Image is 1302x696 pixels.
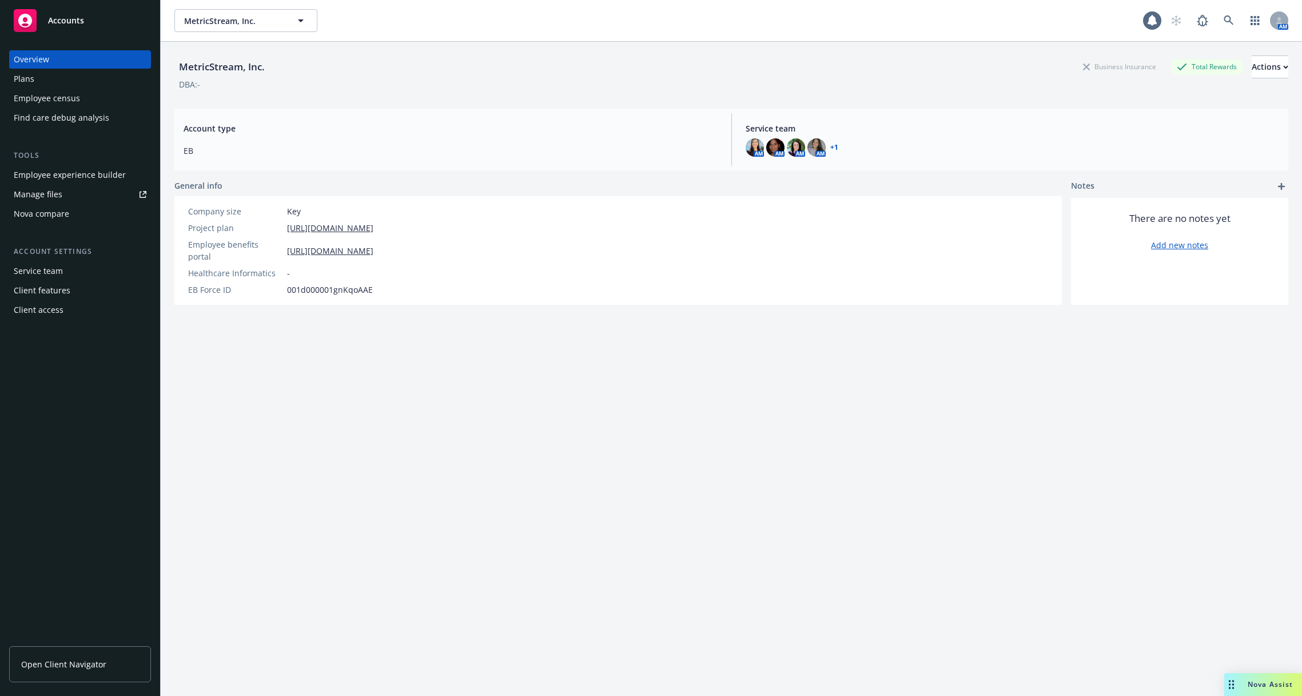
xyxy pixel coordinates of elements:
[9,281,151,300] a: Client features
[174,9,317,32] button: MetricStream, Inc.
[188,205,282,217] div: Company size
[1151,239,1208,251] a: Add new notes
[1275,180,1288,193] a: add
[287,267,290,279] span: -
[14,185,62,204] div: Manage files
[14,109,109,127] div: Find care debug analysis
[9,301,151,319] a: Client access
[9,185,151,204] a: Manage files
[1191,9,1214,32] a: Report a Bug
[179,78,200,90] div: DBA: -
[184,15,283,27] span: MetricStream, Inc.
[188,222,282,234] div: Project plan
[746,122,1280,134] span: Service team
[746,138,764,157] img: photo
[9,109,151,127] a: Find care debug analysis
[830,144,838,151] a: +1
[9,262,151,280] a: Service team
[1217,9,1240,32] a: Search
[21,658,106,670] span: Open Client Navigator
[787,138,805,157] img: photo
[9,150,151,161] div: Tools
[184,122,718,134] span: Account type
[1165,9,1188,32] a: Start snowing
[1224,673,1239,696] div: Drag to move
[184,145,718,157] span: EB
[1252,55,1288,78] button: Actions
[9,246,151,257] div: Account settings
[188,267,282,279] div: Healthcare Informatics
[14,281,70,300] div: Client features
[1252,56,1288,78] div: Actions
[188,238,282,263] div: Employee benefits portal
[9,166,151,184] a: Employee experience builder
[188,284,282,296] div: EB Force ID
[1244,9,1267,32] a: Switch app
[287,284,373,296] span: 001d000001gnKqoAAE
[9,5,151,37] a: Accounts
[1171,59,1243,74] div: Total Rewards
[9,89,151,108] a: Employee census
[287,245,373,257] a: [URL][DOMAIN_NAME]
[9,50,151,69] a: Overview
[14,205,69,223] div: Nova compare
[9,205,151,223] a: Nova compare
[287,222,373,234] a: [URL][DOMAIN_NAME]
[14,301,63,319] div: Client access
[1129,212,1231,225] span: There are no notes yet
[14,50,49,69] div: Overview
[14,262,63,280] div: Service team
[48,16,84,25] span: Accounts
[174,180,222,192] span: General info
[174,59,269,74] div: MetricStream, Inc.
[1071,180,1094,193] span: Notes
[1077,59,1162,74] div: Business Insurance
[1248,679,1293,689] span: Nova Assist
[14,70,34,88] div: Plans
[14,166,126,184] div: Employee experience builder
[9,70,151,88] a: Plans
[14,89,80,108] div: Employee census
[766,138,785,157] img: photo
[287,205,301,217] span: Key
[807,138,826,157] img: photo
[1224,673,1302,696] button: Nova Assist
